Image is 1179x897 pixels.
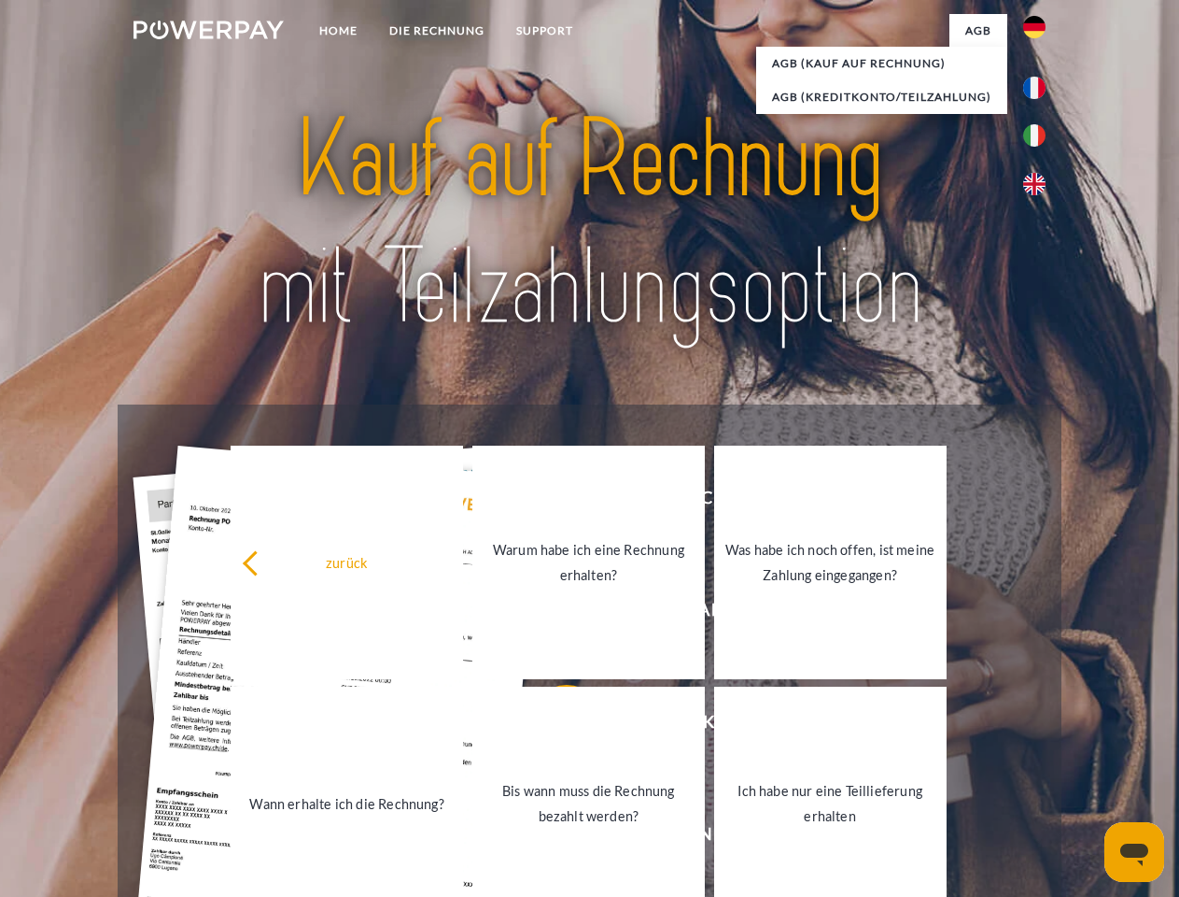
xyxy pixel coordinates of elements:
div: Wann erhalte ich die Rechnung? [242,790,452,816]
div: Was habe ich noch offen, ist meine Zahlung eingegangen? [725,537,935,588]
a: agb [949,14,1007,48]
a: SUPPORT [500,14,589,48]
img: fr [1023,77,1046,99]
a: DIE RECHNUNG [373,14,500,48]
img: title-powerpay_de.svg [178,90,1001,358]
div: zurück [242,549,452,575]
img: de [1023,16,1046,38]
img: it [1023,124,1046,147]
iframe: Schaltfläche zum Öffnen des Messaging-Fensters [1104,822,1164,882]
a: AGB (Kauf auf Rechnung) [756,47,1007,80]
div: Ich habe nur eine Teillieferung erhalten [725,778,935,829]
div: Bis wann muss die Rechnung bezahlt werden? [484,778,694,829]
div: Warum habe ich eine Rechnung erhalten? [484,537,694,588]
img: logo-powerpay-white.svg [133,21,284,39]
a: Home [303,14,373,48]
img: en [1023,173,1046,195]
a: Was habe ich noch offen, ist meine Zahlung eingegangen? [714,446,947,679]
a: AGB (Kreditkonto/Teilzahlung) [756,80,1007,114]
